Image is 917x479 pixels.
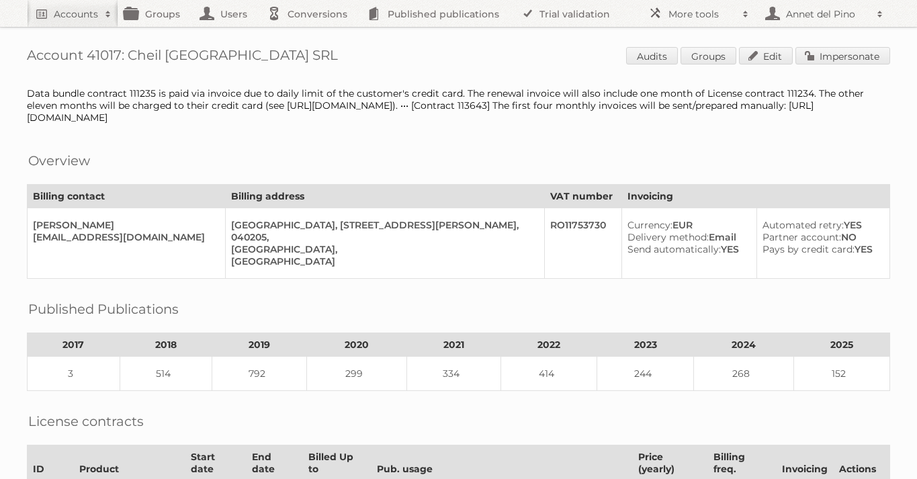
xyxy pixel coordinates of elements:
[793,357,889,391] td: 152
[627,231,745,243] div: Email
[783,7,870,21] h2: Annet del Pino
[681,47,736,64] a: Groups
[33,219,214,231] div: [PERSON_NAME]
[33,231,214,243] div: [EMAIL_ADDRESS][DOMAIN_NAME]
[212,333,306,357] th: 2019
[406,357,500,391] td: 334
[28,150,90,171] h2: Overview
[626,47,678,64] a: Audits
[693,357,793,391] td: 268
[627,231,709,243] span: Delivery method:
[793,333,889,357] th: 2025
[225,185,544,208] th: Billing address
[120,357,212,391] td: 514
[120,333,212,357] th: 2018
[501,357,597,391] td: 414
[231,243,533,255] div: [GEOGRAPHIC_DATA],
[231,231,533,243] div: 040205,
[627,219,745,231] div: EUR
[597,357,693,391] td: 244
[54,7,98,21] h2: Accounts
[544,208,621,279] td: RO11753730
[762,243,879,255] div: YES
[739,47,793,64] a: Edit
[231,255,533,267] div: [GEOGRAPHIC_DATA]
[627,243,721,255] span: Send automatically:
[231,219,533,231] div: [GEOGRAPHIC_DATA], [STREET_ADDRESS][PERSON_NAME],
[28,185,226,208] th: Billing contact
[762,219,844,231] span: Automated retry:
[622,185,890,208] th: Invoicing
[306,333,406,357] th: 2020
[668,7,736,21] h2: More tools
[627,243,745,255] div: YES
[306,357,406,391] td: 299
[501,333,597,357] th: 2022
[762,243,855,255] span: Pays by credit card:
[597,333,693,357] th: 2023
[693,333,793,357] th: 2024
[762,231,879,243] div: NO
[406,333,500,357] th: 2021
[795,47,890,64] a: Impersonate
[28,357,120,391] td: 3
[27,87,890,124] div: Data bundle contract 111235 is paid via invoice due to daily limit of the customer's credit card....
[762,231,841,243] span: Partner account:
[27,47,890,67] h1: Account 41017: Cheil [GEOGRAPHIC_DATA] SRL
[28,299,179,319] h2: Published Publications
[544,185,621,208] th: VAT number
[28,411,144,431] h2: License contracts
[627,219,672,231] span: Currency:
[762,219,879,231] div: YES
[28,333,120,357] th: 2017
[212,357,306,391] td: 792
